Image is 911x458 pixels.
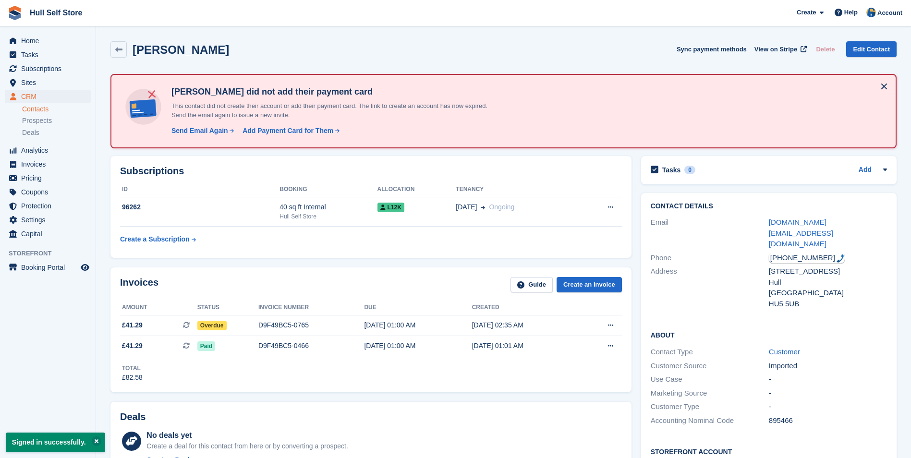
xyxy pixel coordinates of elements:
[769,299,887,310] div: HU5 5UB
[651,266,769,309] div: Address
[22,128,91,138] a: Deals
[5,213,91,227] a: menu
[651,374,769,385] div: Use Case
[651,217,769,250] div: Email
[5,171,91,185] a: menu
[133,43,229,56] h2: [PERSON_NAME]
[21,157,79,171] span: Invoices
[21,62,79,75] span: Subscriptions
[472,300,580,315] th: Created
[120,300,197,315] th: Amount
[258,300,364,315] th: Invoice number
[5,199,91,213] a: menu
[122,373,143,383] div: £82.58
[684,166,695,174] div: 0
[21,34,79,48] span: Home
[5,261,91,274] a: menu
[769,277,887,288] div: Hull
[651,203,887,210] h2: Contact Details
[79,262,91,273] a: Preview store
[5,157,91,171] a: menu
[123,86,164,127] img: no-card-linked-e7822e413c904bf8b177c4d89f31251c4716f9871600ec3ca5bfc59e148c83f4.svg
[122,341,143,351] span: £41.29
[9,249,96,258] span: Storefront
[146,430,348,441] div: No deals yet
[5,34,91,48] a: menu
[377,203,404,212] span: L12K
[168,86,504,97] h4: [PERSON_NAME] did not add their payment card
[769,361,887,372] div: Imported
[651,388,769,399] div: Marketing Source
[120,166,622,177] h2: Subscriptions
[456,202,477,212] span: [DATE]
[122,364,143,373] div: Total
[8,6,22,20] img: stora-icon-8386f47178a22dfd0bd8f6a31ec36ba5ce8667c1dd55bd0f319d3a0aa187defe.svg
[243,126,333,136] div: Add Payment Card for Them
[21,144,79,157] span: Analytics
[472,320,580,330] div: [DATE] 02:35 AM
[197,341,215,351] span: Paid
[21,213,79,227] span: Settings
[21,185,79,199] span: Coupons
[5,76,91,89] a: menu
[22,116,52,125] span: Prospects
[754,45,797,54] span: View on Stripe
[5,90,91,103] a: menu
[812,41,838,57] button: Delete
[279,202,377,212] div: 40 sq ft Internal
[557,277,622,293] a: Create an Invoice
[769,401,887,412] div: -
[651,361,769,372] div: Customer Source
[651,347,769,358] div: Contact Type
[837,254,844,263] img: hfpfyWBK5wQHBAGPgDf9c6qAYOxxMAAAAASUVORK5CYII=
[22,128,39,137] span: Deals
[22,116,91,126] a: Prospects
[364,341,472,351] div: [DATE] 01:00 AM
[146,441,348,451] div: Create a deal for this contact from here or by converting a prospect.
[122,320,143,330] span: £41.29
[859,165,872,176] a: Add
[197,300,258,315] th: Status
[120,182,279,197] th: ID
[364,300,472,315] th: Due
[120,230,196,248] a: Create a Subscription
[651,415,769,426] div: Accounting Nominal Code
[769,388,887,399] div: -
[120,234,190,244] div: Create a Subscription
[769,374,887,385] div: -
[844,8,858,17] span: Help
[877,8,902,18] span: Account
[751,41,809,57] a: View on Stripe
[21,227,79,241] span: Capital
[22,105,91,114] a: Contacts
[651,253,769,264] div: Phone
[258,341,364,351] div: D9F49BC5-0466
[364,320,472,330] div: [DATE] 01:00 AM
[377,182,456,197] th: Allocation
[120,411,146,422] h2: Deals
[197,321,227,330] span: Overdue
[279,212,377,221] div: Hull Self Store
[651,401,769,412] div: Customer Type
[651,330,887,339] h2: About
[769,218,833,248] a: [DOMAIN_NAME][EMAIL_ADDRESS][DOMAIN_NAME]
[5,144,91,157] a: menu
[6,433,105,452] p: Signed in successfully.
[258,320,364,330] div: D9F49BC5-0765
[651,446,887,456] h2: Storefront Account
[769,266,887,277] div: [STREET_ADDRESS]
[21,76,79,89] span: Sites
[769,348,800,356] a: Customer
[866,8,876,17] img: Hull Self Store
[510,277,553,293] a: Guide
[769,415,887,426] div: 895466
[5,227,91,241] a: menu
[5,62,91,75] a: menu
[662,166,681,174] h2: Tasks
[26,5,86,21] a: Hull Self Store
[21,199,79,213] span: Protection
[21,171,79,185] span: Pricing
[769,253,845,264] div: Call: +15417045836
[489,203,514,211] span: Ongoing
[239,126,340,136] a: Add Payment Card for Them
